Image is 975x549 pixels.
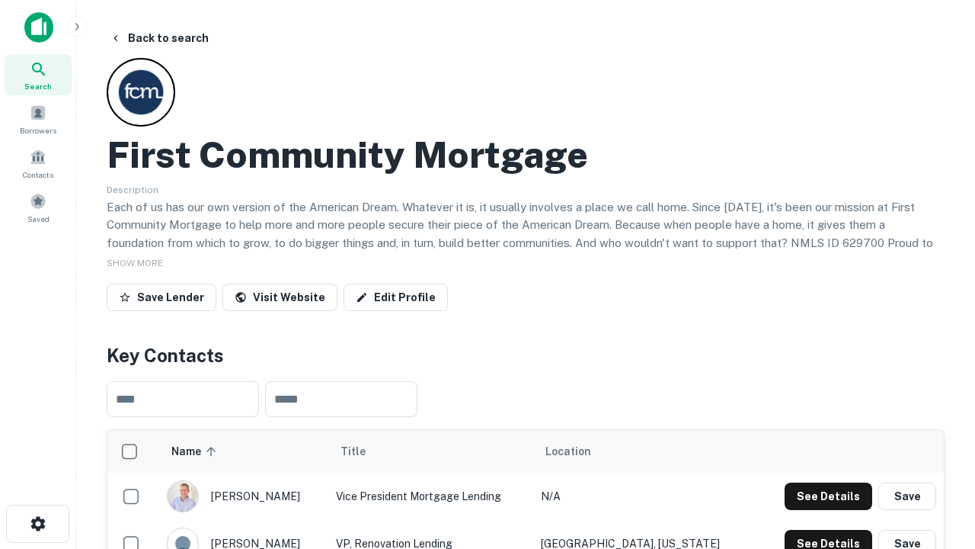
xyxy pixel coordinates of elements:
[344,284,448,311] a: Edit Profile
[23,169,53,181] span: Contacts
[167,480,321,512] div: [PERSON_NAME]
[222,284,337,311] a: Visit Website
[107,185,158,195] span: Description
[104,24,215,52] button: Back to search
[107,133,588,177] h2: First Community Mortgage
[159,430,328,473] th: Name
[5,187,72,228] a: Saved
[5,54,72,95] a: Search
[328,430,533,473] th: Title
[899,378,975,451] iframe: Chat Widget
[340,442,385,461] span: Title
[107,284,216,311] button: Save Lender
[328,473,533,520] td: Vice President Mortgage Lending
[533,473,754,520] td: N/A
[5,98,72,140] a: Borrowers
[785,483,872,510] button: See Details
[24,12,53,43] img: capitalize-icon.png
[107,198,945,270] p: Each of us has our own version of the American Dream. Whatever it is, it usually involves a place...
[27,213,50,225] span: Saved
[878,483,936,510] button: Save
[24,80,52,92] span: Search
[545,442,591,461] span: Location
[5,143,72,184] a: Contacts
[107,258,163,268] span: SHOW MORE
[20,124,56,136] span: Borrowers
[168,481,198,512] img: 1520878720083
[533,430,754,473] th: Location
[107,342,945,369] h4: Key Contacts
[171,442,221,461] span: Name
